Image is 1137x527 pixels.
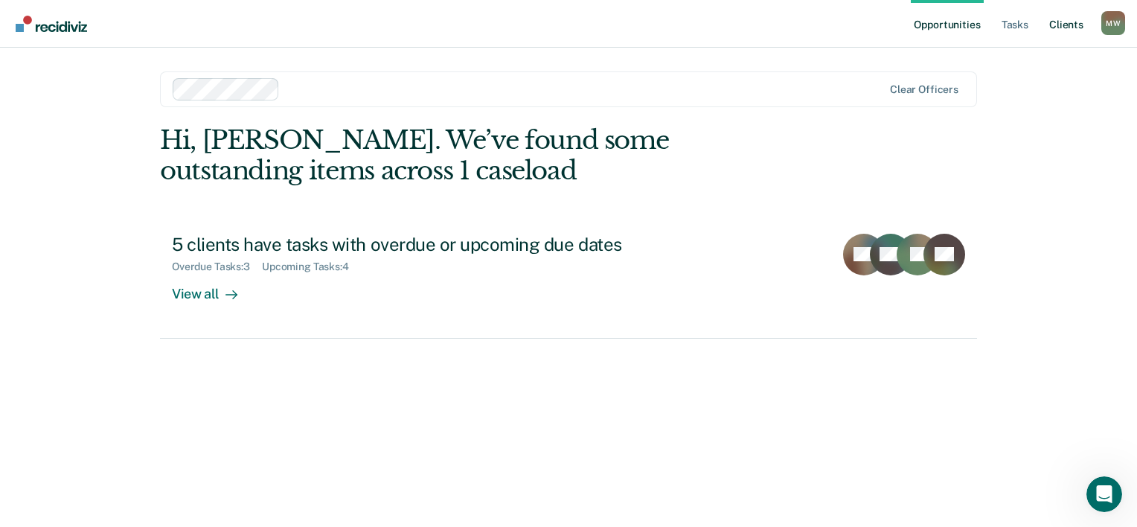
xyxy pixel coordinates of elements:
[16,16,87,32] img: Recidiviz
[1101,11,1125,35] div: M W
[1101,11,1125,35] button: Profile dropdown button
[172,261,262,273] div: Overdue Tasks : 3
[262,261,361,273] div: Upcoming Tasks : 4
[160,222,977,339] a: 5 clients have tasks with overdue or upcoming due datesOverdue Tasks:3Upcoming Tasks:4View all
[160,125,813,186] div: Hi, [PERSON_NAME]. We’ve found some outstanding items across 1 caseload
[890,83,958,96] div: Clear officers
[1086,476,1122,512] iframe: Intercom live chat
[172,234,694,255] div: 5 clients have tasks with overdue or upcoming due dates
[172,273,255,302] div: View all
